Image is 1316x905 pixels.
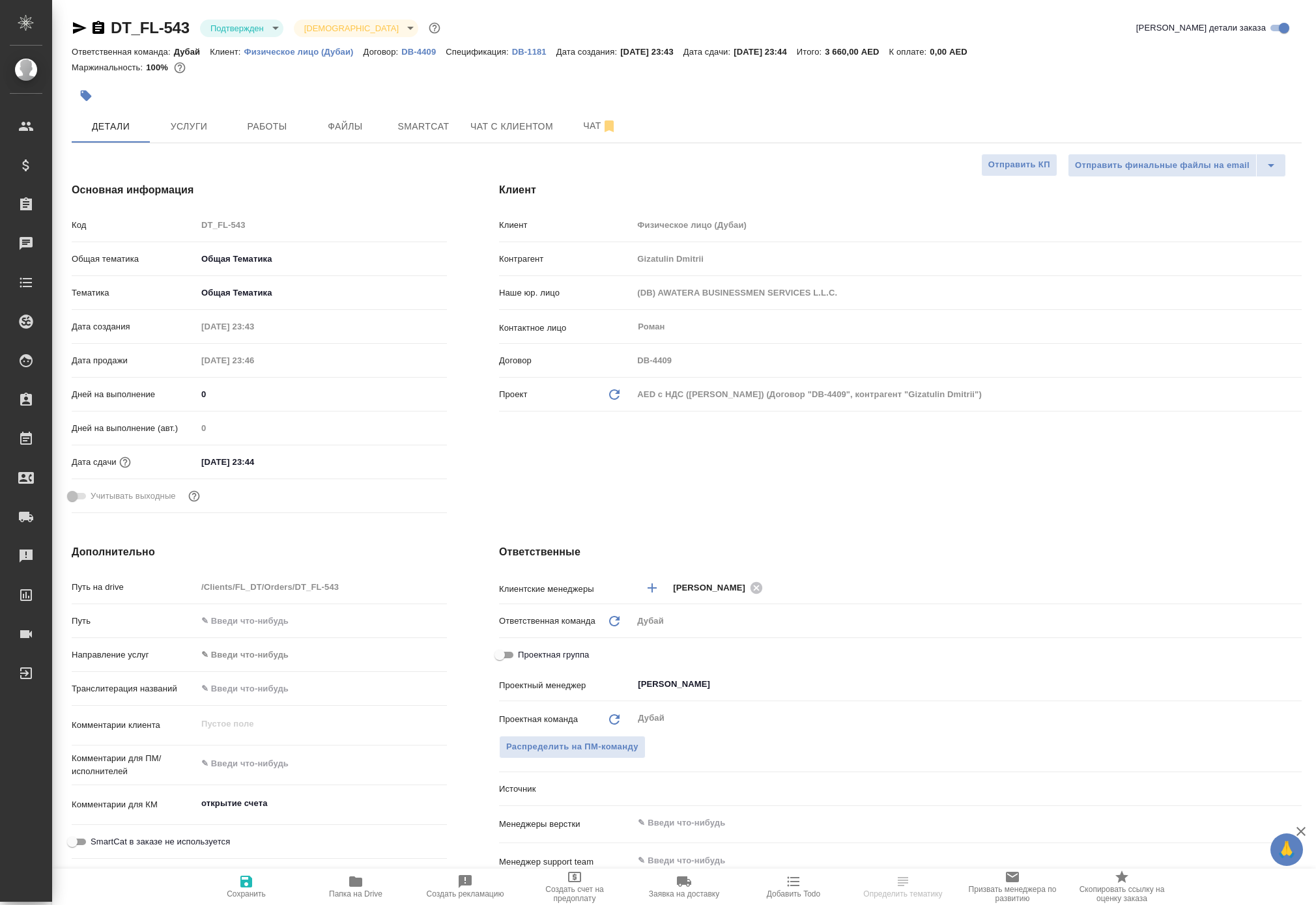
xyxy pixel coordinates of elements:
p: Комментарии для КМ [72,798,197,811]
div: ✎ Введи что-нибудь [201,648,431,661]
button: [DEMOGRAPHIC_DATA] [300,23,403,34]
p: Договор: [364,47,402,57]
div: Подтвержден [294,20,418,37]
a: Физическое лицо (Дубаи) [244,46,364,57]
a: DB-4409 [401,46,446,57]
p: 0,00 AED [930,47,977,57]
button: Сохранить [192,869,301,905]
p: Менеджеры верстки [499,818,633,831]
span: 🙏 [1276,836,1298,863]
span: Папка на Drive [329,889,382,898]
span: Файлы [314,118,377,135]
span: Скопировать ссылку на оценку заказа [1075,885,1169,903]
p: Договор [499,354,633,367]
button: Open [1295,587,1297,589]
input: ✎ Введи что-нибудь [197,452,311,471]
p: Клиент: [210,47,244,57]
p: Путь [72,615,197,628]
span: Smartcat [392,118,455,135]
button: Определить тематику [848,869,958,905]
button: Добавить Todo [739,869,848,905]
span: [PERSON_NAME] [673,581,753,594]
span: Определить тематику [863,889,942,898]
input: Пустое поле [197,317,311,336]
input: Пустое поле [633,216,1302,234]
p: Спецификация: [446,47,511,57]
a: DB-1181 [512,46,556,57]
p: Итого: [797,47,825,57]
button: Open [1295,683,1297,686]
p: Дата продажи [72,354,197,367]
span: Детали [79,118,142,135]
input: ✎ Введи что-нибудь [197,611,447,630]
button: Скопировать ссылку для ЯМессенджера [72,20,87,36]
p: Проектная команда [499,713,578,726]
button: Распределить на ПМ-команду [499,736,646,759]
button: Отправить финальные файлы на email [1068,154,1257,177]
div: Подтвержден [200,20,283,37]
span: Создать счет на предоплату [528,885,622,903]
input: ✎ Введи что-нибудь [197,385,447,404]
button: Папка на Drive [301,869,410,905]
p: Клиентские менеджеры [499,583,633,596]
input: Пустое поле [197,216,447,234]
button: 🙏 [1270,833,1303,866]
span: Услуги [158,118,220,135]
span: Распределить на ПМ-команду [506,740,638,755]
div: split button [1068,154,1286,177]
button: Open [1295,822,1297,824]
textarea: открытие счета [197,792,447,814]
p: 3 660,00 AED [825,47,889,57]
h4: Клиент [499,182,1302,198]
button: Отправить КП [981,154,1057,176]
span: Работы [236,118,298,135]
button: Добавить тэг [72,81,100,110]
button: Скопировать ссылку на оценку заказа [1067,869,1177,905]
p: Клиент [499,219,633,232]
div: Общая Тематика [197,248,447,270]
span: Учитывать выходные [91,490,176,503]
p: Комментарии для ПМ/исполнителей [72,752,197,778]
p: Дата создания [72,320,197,333]
p: Дней на выполнение (авт.) [72,422,197,435]
span: Заявка на доставку [649,889,719,898]
span: Отправить КП [988,158,1050,173]
span: Создать рекламацию [427,889,504,898]
p: DB-1181 [512,47,556,57]
p: Наше юр. лицо [499,286,633,299]
button: 0.00 AED; [171,59,188,76]
button: Если добавить услуги и заполнить их объемом, то дата рассчитается автоматически [117,454,134,471]
span: Проектная группа [518,648,589,661]
button: Доп статусы указывают на важность/срочность заказа [426,20,443,36]
span: В заказе уже есть ответственный ПМ или ПМ группа [499,736,646,759]
p: Дней на выполнение [72,388,197,401]
div: ✎ Введи что-нибудь [197,644,447,666]
button: Добавить менеджера [637,572,668,604]
button: Подтвержден [207,23,268,34]
p: Ответственная команда: [72,47,174,57]
input: ✎ Введи что-нибудь [197,679,447,698]
p: К оплате: [889,47,930,57]
button: Скопировать ссылку [91,20,106,36]
span: [PERSON_NAME] детали заказа [1136,21,1266,35]
div: Дубай [633,610,1302,632]
p: Маржинальность: [72,63,146,72]
p: [DATE] 23:44 [734,47,797,57]
input: Пустое поле [633,249,1302,268]
button: Выбери, если сб и вс нужно считать рабочими днями для выполнения заказа. [186,488,203,505]
div: Общая Тематика [197,282,447,304]
p: Ответственная команда [499,615,595,628]
p: Менеджер support team [499,856,633,869]
span: Отправить финальные файлы на email [1075,158,1250,173]
span: Призвать менеджера по развитию [966,885,1059,903]
input: Пустое поле [197,578,447,596]
span: Чат [569,118,631,134]
button: Создать рекламацию [410,869,520,905]
p: Направление услуг [72,648,197,661]
p: Транслитерация названий [72,682,197,695]
p: Проект [499,388,528,401]
input: Пустое поле [633,351,1302,370]
p: [DATE] 23:43 [620,47,683,57]
button: Создать счет на предоплату [520,869,629,905]
div: AED c НДС ([PERSON_NAME]) (Договор "DB-4409", контрагент "Gizatulin Dmitrii") [633,383,1302,406]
